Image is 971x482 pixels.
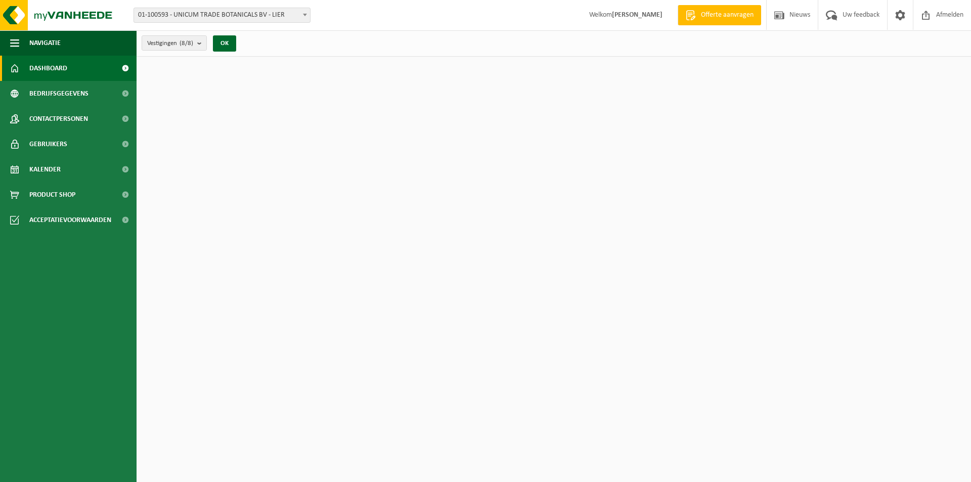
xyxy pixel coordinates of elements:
span: Offerte aanvragen [698,10,756,20]
span: Dashboard [29,56,67,81]
span: Bedrijfsgegevens [29,81,89,106]
span: 01-100593 - UNICUM TRADE BOTANICALS BV - LIER [134,8,310,22]
button: OK [213,35,236,52]
span: Contactpersonen [29,106,88,132]
strong: [PERSON_NAME] [612,11,663,19]
count: (8/8) [180,40,193,47]
span: Product Shop [29,182,75,207]
button: Vestigingen(8/8) [142,35,207,51]
span: Gebruikers [29,132,67,157]
span: Kalender [29,157,61,182]
span: 01-100593 - UNICUM TRADE BOTANICALS BV - LIER [134,8,311,23]
span: Vestigingen [147,36,193,51]
span: Acceptatievoorwaarden [29,207,111,233]
a: Offerte aanvragen [678,5,761,25]
span: Navigatie [29,30,61,56]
